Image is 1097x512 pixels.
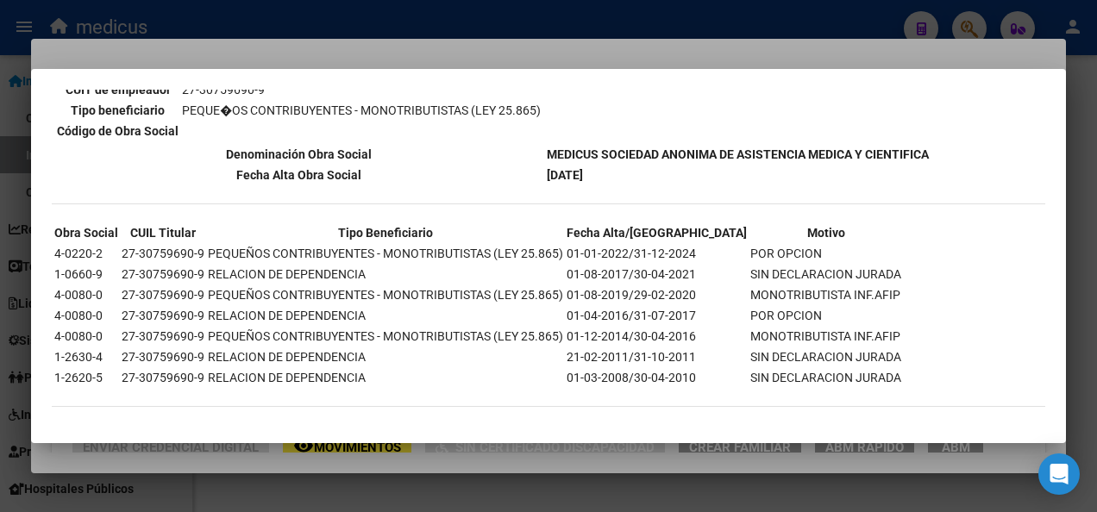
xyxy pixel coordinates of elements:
[207,244,564,263] td: PEQUEÑOS CONTRIBUYENTES - MONOTRIBUTISTAS (LEY 25.865)
[566,223,748,242] th: Fecha Alta/[GEOGRAPHIC_DATA]
[181,101,542,120] td: PEQUE�OS CONTRIBUYENTES - MONOTRIBUTISTAS (LEY 25.865)
[749,347,902,366] td: SIN DECLARACION JURADA
[749,327,902,346] td: MONOTRIBUTISTA INF.AFIP
[749,306,902,325] td: POR OPCION
[53,223,119,242] th: Obra Social
[207,368,564,387] td: RELACION DE DEPENDENCIA
[566,306,748,325] td: 01-04-2016/31-07-2017
[207,327,564,346] td: PEQUEÑOS CONTRIBUYENTES - MONOTRIBUTISTAS (LEY 25.865)
[121,327,205,346] td: 27-30759690-9
[53,165,544,184] th: Fecha Alta Obra Social
[121,265,205,284] td: 27-30759690-9
[566,265,748,284] td: 01-08-2017/30-04-2021
[121,368,205,387] td: 27-30759690-9
[207,347,564,366] td: RELACION DE DEPENDENCIA
[749,223,902,242] th: Motivo
[207,306,564,325] td: RELACION DE DEPENDENCIA
[121,306,205,325] td: 27-30759690-9
[566,285,748,304] td: 01-08-2019/29-02-2020
[53,285,119,304] td: 4-0080-0
[207,265,564,284] td: RELACION DE DEPENDENCIA
[121,285,205,304] td: 27-30759690-9
[181,80,542,99] td: 27-30759690-9
[749,285,902,304] td: MONOTRIBUTISTA INF.AFIP
[749,368,902,387] td: SIN DECLARACION JURADA
[53,265,119,284] td: 1-0660-9
[207,223,564,242] th: Tipo Beneficiario
[749,244,902,263] td: POR OPCION
[566,368,748,387] td: 01-03-2008/30-04-2010
[749,265,902,284] td: SIN DECLARACION JURADA
[547,147,929,161] b: MEDICUS SOCIEDAD ANONIMA DE ASISTENCIA MEDICA Y CIENTIFICA
[121,244,205,263] td: 27-30759690-9
[56,80,179,99] th: CUIT de empleador
[53,347,119,366] td: 1-2630-4
[56,122,179,140] th: Código de Obra Social
[566,347,748,366] td: 21-02-2011/31-10-2011
[56,101,179,120] th: Tipo beneficiario
[121,223,205,242] th: CUIL Titular
[207,285,564,304] td: PEQUEÑOS CONTRIBUYENTES - MONOTRIBUTISTAS (LEY 25.865)
[566,327,748,346] td: 01-12-2014/30-04-2016
[53,244,119,263] td: 4-0220-2
[53,306,119,325] td: 4-0080-0
[566,244,748,263] td: 01-01-2022/31-12-2024
[547,168,583,182] b: [DATE]
[121,347,205,366] td: 27-30759690-9
[1038,453,1080,495] div: Open Intercom Messenger
[53,145,544,164] th: Denominación Obra Social
[53,368,119,387] td: 1-2620-5
[53,327,119,346] td: 4-0080-0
